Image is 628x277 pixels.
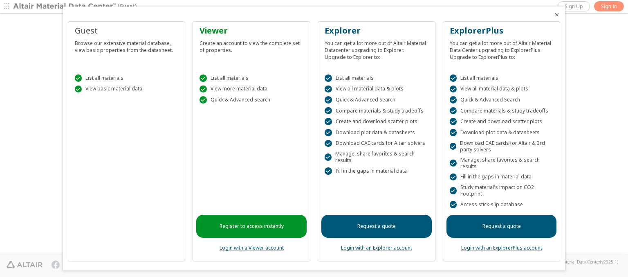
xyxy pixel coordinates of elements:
[200,25,303,36] div: Viewer
[446,215,557,238] a: Request a quote
[325,74,332,82] div: 
[325,118,332,125] div: 
[325,86,332,93] div: 
[325,86,428,93] div: View all material data & plots
[450,107,554,115] div: Compare materials & study tradeoffs
[200,74,207,82] div: 
[75,36,179,54] div: Browse our extensive material database, view basic properties from the datasheet.
[200,96,303,104] div: Quick & Advanced Search
[325,151,428,164] div: Manage, share favorites & search results
[196,215,307,238] a: Register to access instantly
[220,244,284,251] a: Login with a Viewer account
[554,11,560,18] button: Close
[450,36,554,61] div: You can get a lot more out of Altair Material Data Center upgrading to ExplorerPlus. Upgrade to E...
[450,118,554,125] div: Create and download scatter plots
[450,107,457,115] div: 
[450,187,457,194] div: 
[325,167,428,175] div: Fill in the gaps in material data
[75,86,82,93] div: 
[450,25,554,36] div: ExplorerPlus
[450,129,554,136] div: Download plot data & datasheets
[450,96,457,104] div: 
[325,129,332,136] div: 
[450,157,554,170] div: Manage, share favorites & search results
[450,184,554,197] div: Study material's impact on CO2 Footprint
[325,25,428,36] div: Explorer
[200,96,207,104] div: 
[325,74,428,82] div: List all materials
[450,173,554,181] div: Fill in the gaps in material data
[200,36,303,54] div: Create an account to view the complete set of properties.
[325,129,428,136] div: Download plot data & datasheets
[75,25,179,36] div: Guest
[450,173,457,181] div: 
[200,86,303,93] div: View more material data
[325,118,428,125] div: Create and download scatter plots
[325,36,428,61] div: You can get a lot more out of Altair Material Datacenter upgrading to Explorer. Upgrade to Explor...
[450,160,457,167] div: 
[450,74,554,82] div: List all materials
[75,74,179,82] div: List all materials
[461,244,542,251] a: Login with an ExplorerPlus account
[325,96,332,104] div: 
[325,167,332,175] div: 
[450,140,554,153] div: Download CAE cards for Altair & 3rd party solvers
[450,74,457,82] div: 
[450,201,457,208] div: 
[200,74,303,82] div: List all materials
[75,74,82,82] div: 
[321,215,432,238] a: Request a quote
[75,86,179,93] div: View basic material data
[325,107,428,115] div: Compare materials & study tradeoffs
[325,96,428,104] div: Quick & Advanced Search
[450,201,554,208] div: Access stick-slip database
[325,153,332,161] div: 
[450,86,457,93] div: 
[341,244,412,251] a: Login with an Explorer account
[200,86,207,93] div: 
[450,86,554,93] div: View all material data & plots
[325,107,332,115] div: 
[325,140,332,147] div: 
[325,140,428,147] div: Download CAE cards for Altair solvers
[450,96,554,104] div: Quick & Advanced Search
[450,129,457,136] div: 
[450,118,457,125] div: 
[450,143,456,150] div: 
